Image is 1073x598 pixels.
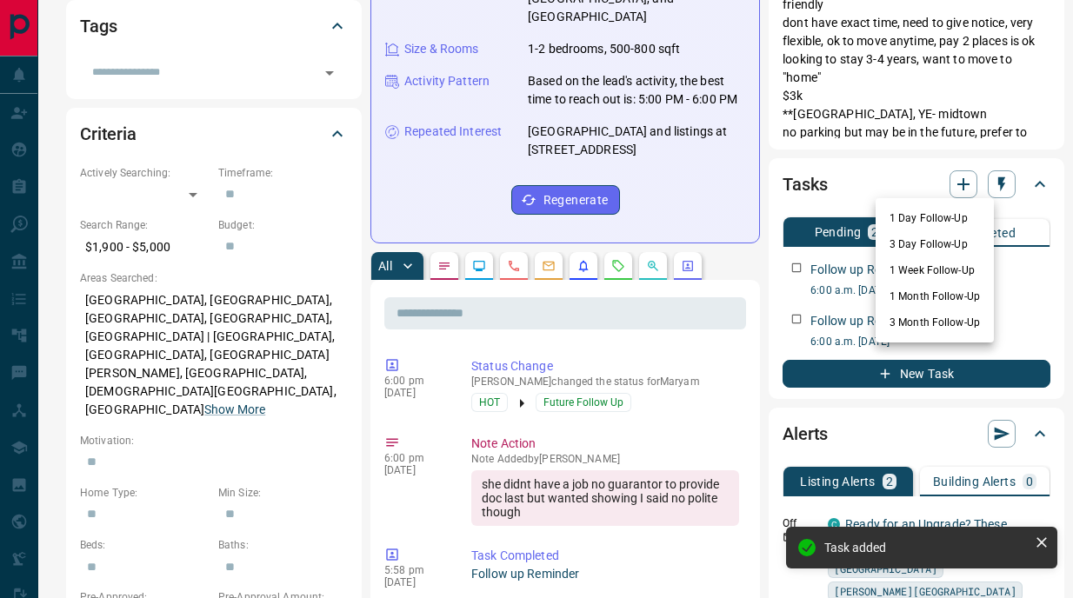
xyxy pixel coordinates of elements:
[876,205,994,231] li: 1 Day Follow-Up
[876,231,994,257] li: 3 Day Follow-Up
[824,541,1028,555] div: Task added
[876,283,994,309] li: 1 Month Follow-Up
[876,257,994,283] li: 1 Week Follow-Up
[876,309,994,336] li: 3 Month Follow-Up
